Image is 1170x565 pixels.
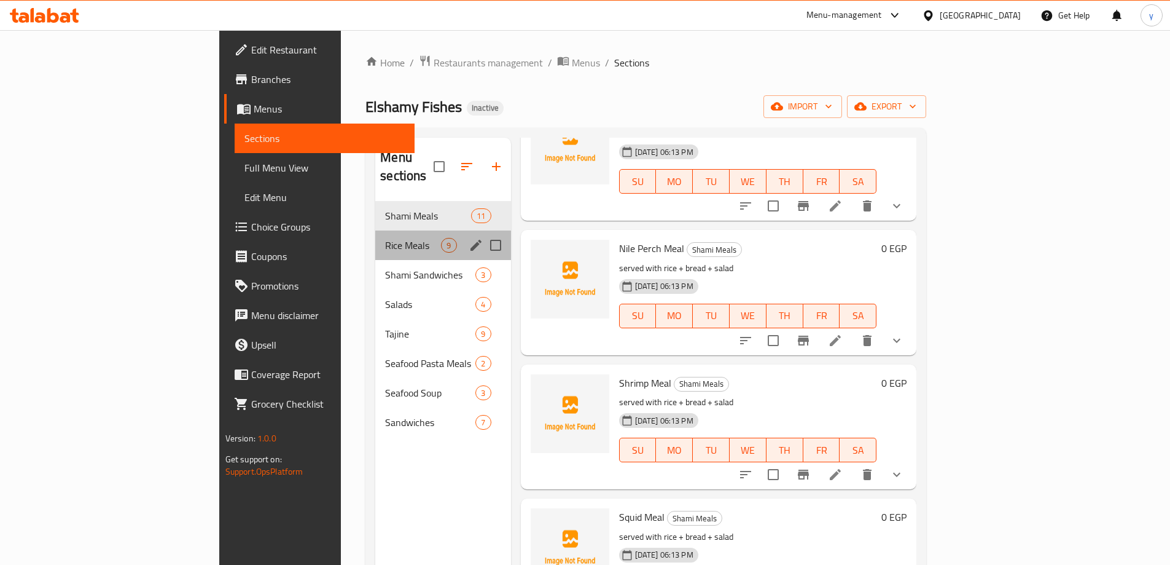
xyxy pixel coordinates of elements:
span: [DATE] 06:13 PM [630,280,698,292]
span: import [773,99,832,114]
span: FR [808,173,835,191]
button: Add section [482,152,511,181]
span: SU [625,173,652,191]
button: WE [730,438,766,462]
span: y [1149,9,1153,22]
button: Branch-specific-item [789,460,818,489]
span: Sort sections [452,152,482,181]
div: items [475,326,491,341]
button: sort-choices [731,326,760,355]
span: Coverage Report [251,367,405,382]
a: Edit Menu [235,183,415,212]
button: edit [467,236,485,255]
div: items [475,385,491,400]
button: TU [693,304,730,328]
span: [DATE] 06:13 PM [630,415,698,427]
img: Nile Perch Meal [531,240,609,318]
span: Version: [225,430,255,446]
a: Sections [235,124,415,153]
a: Branches [224,65,415,94]
div: items [475,267,491,282]
span: Sections [614,55,649,70]
button: TU [693,438,730,462]
div: [GEOGRAPHIC_DATA] [940,9,1021,22]
button: show more [882,191,911,221]
span: Nile Perch Meal [619,239,684,258]
div: Tajine9 [375,319,510,349]
a: Menus [557,55,600,71]
img: Shrimp Meal [531,374,609,453]
span: Shami Meals [687,243,741,257]
span: Shrimp Meal [619,374,671,392]
a: Choice Groups [224,212,415,242]
a: Menus [224,94,415,124]
div: Shami Sandwiches3 [375,260,510,290]
span: 4 [476,299,490,310]
button: TH [766,438,803,462]
span: Grocery Checklist [251,397,405,411]
span: FR [808,307,835,325]
span: TU [698,173,725,191]
button: SA [840,169,876,194]
span: FR [808,441,835,459]
span: Select to update [760,328,786,354]
svg: Show Choices [889,333,904,348]
button: TH [766,304,803,328]
a: Coverage Report [224,360,415,389]
div: items [441,238,456,253]
span: Inactive [467,103,504,113]
div: items [475,415,491,430]
p: served with rice + bread + salad [619,529,877,545]
div: Shami Meals11 [375,201,510,231]
span: Select to update [760,193,786,219]
li: / [605,55,609,70]
a: Upsell [224,330,415,360]
span: SU [625,307,652,325]
span: MO [661,173,688,191]
button: TU [693,169,730,194]
a: Promotions [224,271,415,301]
a: Edit Restaurant [224,35,415,65]
div: Salads4 [375,290,510,319]
svg: Show Choices [889,199,904,213]
span: SA [844,307,872,325]
button: SU [619,438,657,462]
button: Branch-specific-item [789,191,818,221]
span: WE [735,441,762,459]
p: served with rice + bread + salad [619,395,877,410]
span: Shami Meals [385,208,471,223]
button: delete [852,460,882,489]
span: export [857,99,916,114]
button: MO [656,169,693,194]
h6: 0 EGP [881,508,907,526]
span: Salads [385,297,475,312]
button: WE [730,304,766,328]
button: MO [656,304,693,328]
span: 1.0.0 [257,430,276,446]
div: Seafood Pasta Meals2 [375,349,510,378]
span: Seafood Soup [385,385,475,400]
span: TH [771,307,798,325]
span: 7 [476,417,490,429]
span: Upsell [251,338,405,352]
span: SA [844,173,872,191]
a: Full Menu View [235,153,415,183]
span: 3 [476,387,490,399]
span: Seafood Pasta Meals [385,356,475,371]
span: MO [661,307,688,325]
span: 9 [476,328,490,340]
div: Rice Meals9edit [375,231,510,260]
a: Grocery Checklist [224,389,415,419]
span: SA [844,441,872,459]
span: MO [661,441,688,459]
span: TU [698,307,725,325]
div: items [475,297,491,312]
span: 2 [476,358,490,369]
div: Inactive [467,101,504,116]
img: Mixed Meal [531,106,609,184]
li: / [548,55,552,70]
span: Edit Menu [244,190,405,205]
nav: breadcrumb [365,55,926,71]
span: Sections [244,131,405,146]
div: Shami Meals [667,511,722,526]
